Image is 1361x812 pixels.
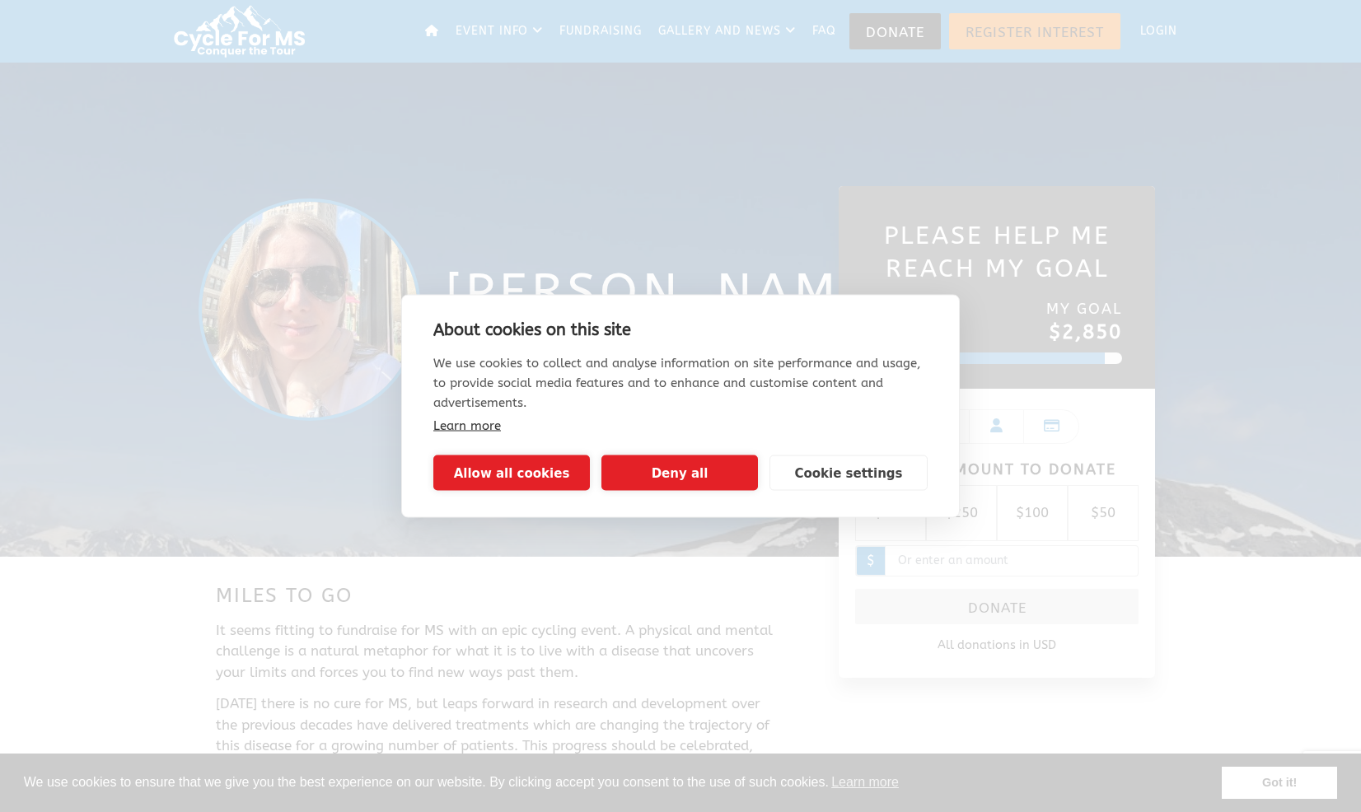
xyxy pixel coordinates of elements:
p: We use cookies to collect and analyse information on site performance and usage, to provide socia... [433,353,928,413]
a: Learn more [433,418,501,433]
strong: About cookies on this site [433,320,631,339]
button: Allow all cookies [433,455,590,491]
button: Deny all [601,455,758,491]
button: Cookie settings [769,455,928,491]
